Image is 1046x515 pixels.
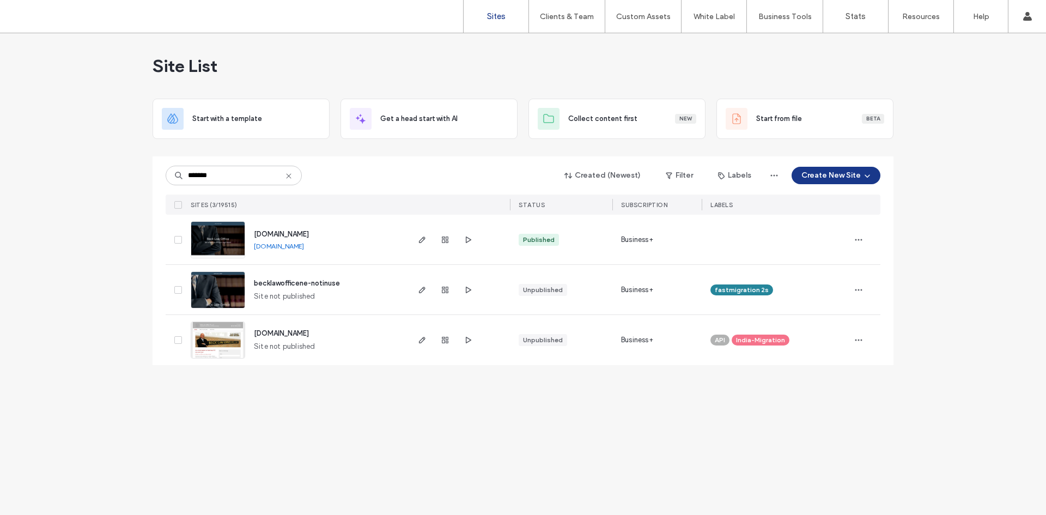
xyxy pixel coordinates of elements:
label: Sites [487,11,506,21]
span: Collect content first [568,113,637,124]
label: Help [973,12,989,21]
span: SITES (3/19515) [191,201,238,209]
label: Custom Assets [616,12,671,21]
label: Resources [902,12,940,21]
label: White Label [694,12,735,21]
span: Site not published [254,291,315,302]
span: Help [25,8,47,17]
div: Collect content firstNew [528,99,706,139]
div: New [675,114,696,124]
div: Unpublished [523,335,563,345]
button: Labels [708,167,761,184]
span: fastmigration 2s [715,285,769,295]
label: Stats [846,11,866,21]
label: Business Tools [758,12,812,21]
div: Get a head start with AI [340,99,518,139]
span: Site List [153,55,217,77]
a: [DOMAIN_NAME] [254,230,309,238]
div: Start with a template [153,99,330,139]
button: Filter [655,167,704,184]
span: STATUS [519,201,545,209]
button: Created (Newest) [555,167,650,184]
span: Business+ [621,284,653,295]
div: Start from fileBeta [716,99,893,139]
a: [DOMAIN_NAME] [254,242,304,250]
span: Site not published [254,341,315,352]
span: India-Migration [736,335,785,345]
button: Create New Site [792,167,880,184]
span: LABELS [710,201,733,209]
a: becklawofficene-notinuse [254,279,340,287]
span: Start from file [756,113,802,124]
div: Published [523,235,555,245]
span: SUBSCRIPTION [621,201,667,209]
span: Get a head start with AI [380,113,458,124]
span: Business+ [621,335,653,346]
label: Clients & Team [540,12,594,21]
div: Beta [862,114,884,124]
a: [DOMAIN_NAME] [254,329,309,337]
span: API [715,335,725,345]
div: Unpublished [523,285,563,295]
span: Start with a template [192,113,262,124]
span: Business+ [621,234,653,245]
